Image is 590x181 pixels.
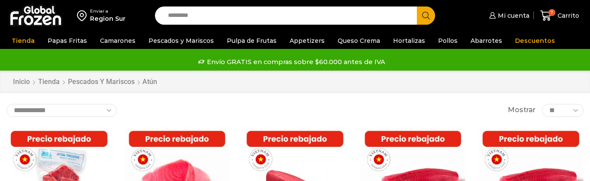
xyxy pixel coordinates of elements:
[13,77,157,87] nav: Breadcrumb
[333,32,384,49] a: Queso Crema
[90,8,126,14] div: Enviar a
[389,32,429,49] a: Hortalizas
[144,32,218,49] a: Pescados y Mariscos
[43,32,91,49] a: Papas Fritas
[508,105,535,115] span: Mostrar
[555,11,579,20] span: Carrito
[90,14,126,23] div: Region Sur
[548,9,555,16] span: 7
[96,32,140,49] a: Camarones
[487,7,529,24] a: Mi cuenta
[38,77,60,87] a: Tienda
[77,8,90,23] img: address-field-icon.svg
[7,32,39,49] a: Tienda
[6,104,117,117] select: Pedido de la tienda
[538,6,581,26] a: 7 Carrito
[511,32,559,49] a: Descuentos
[496,11,529,20] span: Mi cuenta
[222,32,281,49] a: Pulpa de Frutas
[434,32,462,49] a: Pollos
[285,32,329,49] a: Appetizers
[142,78,157,86] h1: Atún
[417,6,435,25] button: Search button
[13,77,30,87] a: Inicio
[466,32,506,49] a: Abarrotes
[68,77,135,87] a: Pescados y Mariscos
